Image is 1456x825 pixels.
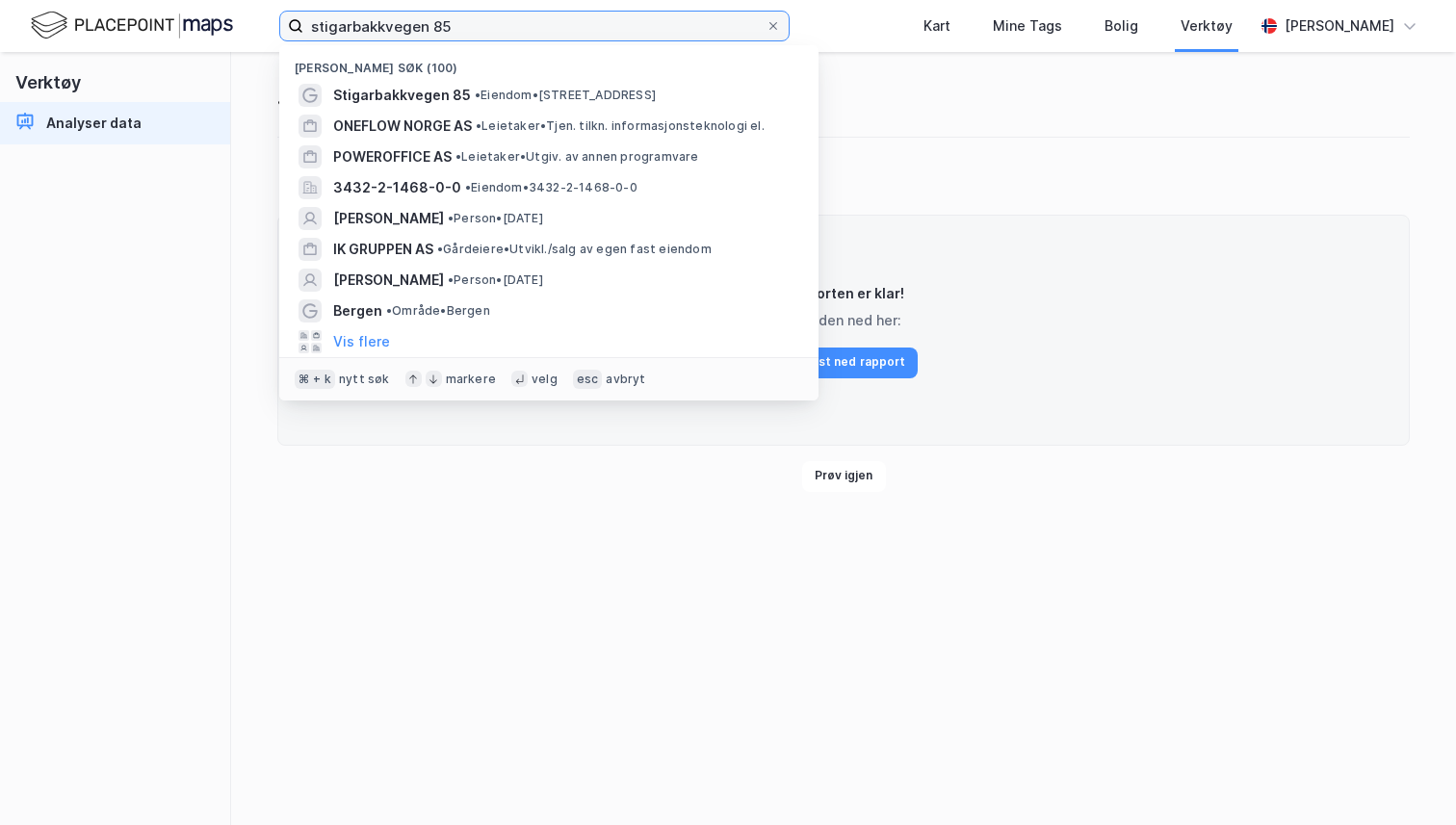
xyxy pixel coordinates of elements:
[333,299,382,322] span: Bergen
[786,309,901,332] div: Last den ned her:
[465,180,471,194] span: •
[448,272,543,288] span: Person • [DATE]
[993,14,1062,38] div: Mine Tags
[448,211,543,226] span: Person • [DATE]
[279,45,819,80] div: [PERSON_NAME] søk (100)
[437,242,443,256] span: •
[573,370,603,389] div: esc
[277,83,1410,114] div: Juridisk analyserapport
[386,303,490,319] span: Område • Bergen
[295,370,335,389] div: ⌘ + k
[448,272,454,287] span: •
[333,330,390,353] button: Vis flere
[1360,733,1456,825] div: Kontrollprogram for chat
[333,207,444,230] span: [PERSON_NAME]
[333,84,471,107] span: Stigarbakkvegen 85
[475,88,481,102] span: •
[475,88,656,103] span: Eiendom • [STREET_ADDRESS]
[606,372,645,387] div: avbryt
[333,238,433,261] span: IK GRUPPEN AS
[782,282,904,305] div: Rapporten er klar!
[333,269,444,292] span: [PERSON_NAME]
[437,242,712,257] span: Gårdeiere • Utvikl./salg av egen fast eiendom
[1360,733,1456,825] iframe: Chat Widget
[455,149,461,164] span: •
[339,372,390,387] div: nytt søk
[448,211,454,225] span: •
[303,12,766,40] input: Søk på adresse, matrikkel, gårdeiere, leietakere eller personer
[532,372,558,387] div: velg
[333,115,472,138] span: ONEFLOW NORGE AS
[465,180,637,195] span: Eiendom • 3432-2-1468-0-0
[802,461,886,492] button: Prøv igjen
[1181,14,1233,38] div: Verktøy
[386,303,392,318] span: •
[46,112,142,135] div: Analyser data
[455,149,699,165] span: Leietaker • Utgiv. av annen programvare
[333,145,452,168] span: POWEROFFICE AS
[31,9,233,42] img: logo.f888ab2527a4732fd821a326f86c7f29.svg
[923,14,950,38] div: Kart
[1105,14,1138,38] div: Bolig
[476,118,765,134] span: Leietaker • Tjen. tilkn. informasjonsteknologi el.
[1285,14,1394,38] div: [PERSON_NAME]
[446,372,496,387] div: markere
[769,348,919,378] button: Last ned rapport
[333,176,461,199] span: 3432-2-1468-0-0
[476,118,481,133] span: •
